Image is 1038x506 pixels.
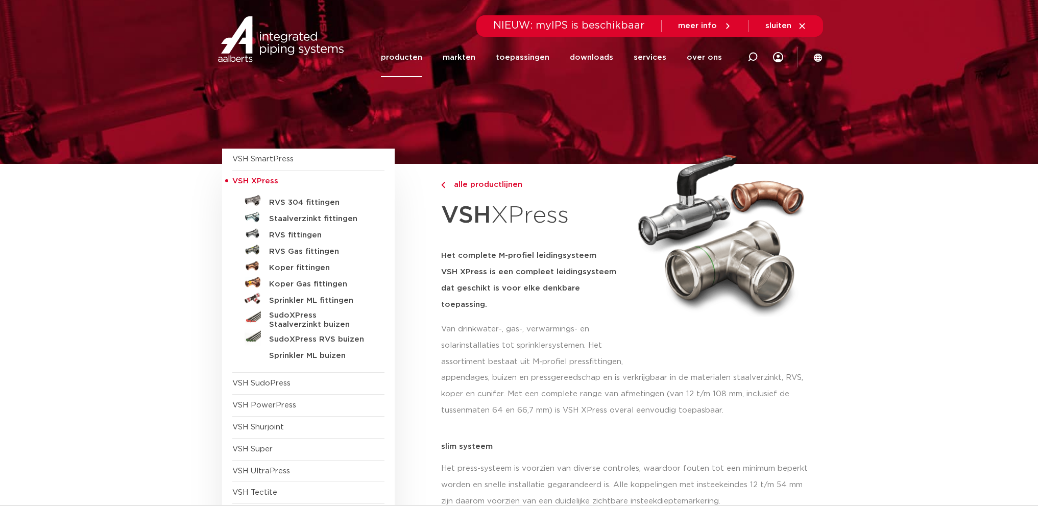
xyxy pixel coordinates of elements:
p: slim systeem [441,443,816,450]
a: VSH PowerPress [232,401,296,409]
h5: Sprinkler ML buizen [269,351,370,360]
span: NIEUW: myIPS is beschikbaar [493,20,645,31]
a: RVS Gas fittingen [232,242,384,258]
a: markten [443,38,475,77]
a: toepassingen [496,38,549,77]
a: SudoXPress Staalverzinkt buizen [232,307,384,329]
h5: Het complete M-profiel leidingsysteem VSH XPress is een compleet leidingsysteem dat geschikt is v... [441,248,626,313]
a: meer info [678,21,732,31]
a: Staalverzinkt fittingen [232,209,384,225]
a: sluiten [765,21,807,31]
span: meer info [678,22,717,30]
a: VSH Super [232,445,273,453]
a: downloads [570,38,613,77]
a: Koper Gas fittingen [232,274,384,291]
h5: Koper fittingen [269,263,370,273]
p: Van drinkwater-, gas-, verwarmings- en solarinstallaties tot sprinklersystemen. Het assortiment b... [441,321,626,370]
h5: RVS fittingen [269,231,370,240]
span: VSH XPress [232,177,278,185]
h5: SudoXPress Staalverzinkt buizen [269,311,370,329]
a: VSH Shurjoint [232,423,284,431]
span: sluiten [765,22,791,30]
a: Sprinkler ML buizen [232,346,384,362]
a: RVS 304 fittingen [232,192,384,209]
a: VSH SmartPress [232,155,294,163]
h5: Sprinkler ML fittingen [269,296,370,305]
p: appendages, buizen en pressgereedschap en is verkrijgbaar in de materialen staalverzinkt, RVS, ko... [441,370,816,419]
h5: RVS Gas fittingen [269,247,370,256]
strong: VSH [441,204,491,227]
h1: XPress [441,196,626,235]
h5: Staalverzinkt fittingen [269,214,370,224]
a: services [634,38,666,77]
h5: RVS 304 fittingen [269,198,370,207]
a: RVS fittingen [232,225,384,242]
h5: Koper Gas fittingen [269,280,370,289]
a: producten [381,38,422,77]
a: SudoXPress RVS buizen [232,329,384,346]
a: over ons [687,38,722,77]
img: chevron-right.svg [441,182,445,188]
span: alle productlijnen [448,181,522,188]
a: VSH UltraPress [232,467,290,475]
h5: SudoXPress RVS buizen [269,335,370,344]
a: alle productlijnen [441,179,626,191]
a: VSH SudoPress [232,379,291,387]
a: VSH Tectite [232,489,277,496]
a: Koper fittingen [232,258,384,274]
a: Sprinkler ML fittingen [232,291,384,307]
nav: Menu [381,38,722,77]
